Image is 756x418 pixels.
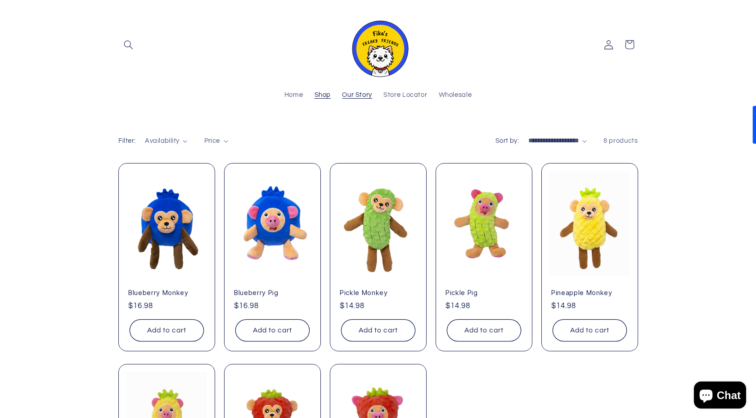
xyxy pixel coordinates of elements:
a: Fika's Freaky Friends [343,9,413,81]
a: Blueberry Monkey [128,289,205,297]
button: Add to cart [341,319,415,341]
a: Shop [309,86,337,105]
a: Blueberry Pig [234,289,311,297]
span: Store Locator [383,91,427,100]
button: Add to cart [130,319,204,341]
summary: Search [118,34,139,55]
img: Fika's Freaky Friends [346,13,409,77]
button: Add to cart [553,319,627,341]
a: Pickle Monkey [340,289,417,297]
a: Pickle Pig [445,289,522,297]
summary: Availability (0 selected) [145,136,187,146]
a: Home [279,86,309,105]
a: Wholesale [433,86,477,105]
a: Pineapple Monkey [551,289,628,297]
button: Add to cart [447,319,521,341]
span: Shop [315,91,331,100]
summary: Price [204,136,228,146]
span: Our Story [342,91,372,100]
span: Home [284,91,303,100]
span: Availability [145,137,179,144]
a: Store Locator [378,86,433,105]
a: Our Story [337,86,378,105]
span: 8 products [603,137,638,144]
h2: Filter: [118,136,136,146]
label: Sort by: [495,137,519,144]
span: Price [204,137,220,144]
inbox-online-store-chat: Shopify online store chat [691,382,749,411]
button: Add to cart [235,319,310,341]
span: Wholesale [439,91,472,100]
